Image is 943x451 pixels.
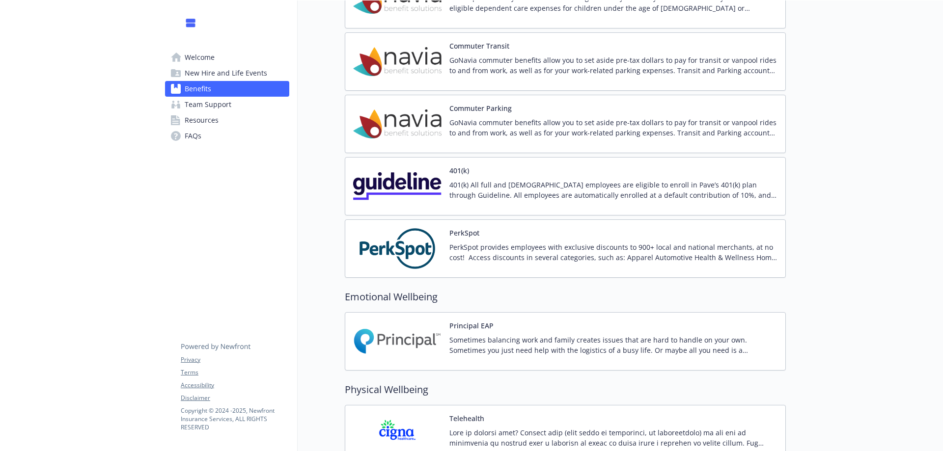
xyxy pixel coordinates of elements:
p: GoNavia commuter benefits allow you to set aside pre-tax dollars to pay for transit or vanpool ri... [449,55,777,76]
p: PerkSpot provides employees with exclusive discounts to 900+ local and national merchants, at no ... [449,242,777,263]
span: New Hire and Life Events [185,65,267,81]
button: Telehealth [449,413,484,424]
a: FAQs [165,128,289,144]
span: FAQs [185,128,201,144]
img: Principal Financial Group Inc carrier logo [353,320,442,362]
a: Resources [165,112,289,128]
img: Navia Benefit Solutions carrier logo [353,103,442,145]
button: 401(k) [449,165,469,176]
span: Welcome [185,50,215,65]
p: 401(k) All full and [DEMOGRAPHIC_DATA] employees are eligible to enroll in Pave’s 401(k) plan thr... [449,180,777,200]
img: Navia Benefit Solutions carrier logo [353,41,442,82]
h2: Emotional Wellbeing [345,290,786,304]
p: GoNavia commuter benefits allow you to set aside pre-tax dollars to pay for transit or vanpool ri... [449,117,777,138]
a: Team Support [165,97,289,112]
span: Benefits [185,81,211,97]
p: Copyright © 2024 - 2025 , Newfront Insurance Services, ALL RIGHTS RESERVED [181,406,289,431]
a: Accessibility [181,381,289,390]
img: Guideline, Inc. carrier logo [353,165,442,207]
a: New Hire and Life Events [165,65,289,81]
button: Principal EAP [449,320,494,331]
p: Sometimes balancing work and family creates issues that are hard to handle on your own. Sometimes... [449,335,777,355]
p: Lore ip dolorsi amet? Consect adip (elit seddo ei temporinci, ut laboreetdolo) ma ali eni ad mini... [449,427,777,448]
a: Welcome [165,50,289,65]
a: Privacy [181,355,289,364]
span: Team Support [185,97,231,112]
a: Terms [181,368,289,377]
span: Resources [185,112,219,128]
button: PerkSpot [449,228,479,238]
h2: Physical Wellbeing [345,382,786,397]
button: Commuter Parking [449,103,512,113]
a: Benefits [165,81,289,97]
img: PerkSpot carrier logo [353,228,442,269]
button: Commuter Transit [449,41,509,51]
a: Disclaimer [181,394,289,402]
